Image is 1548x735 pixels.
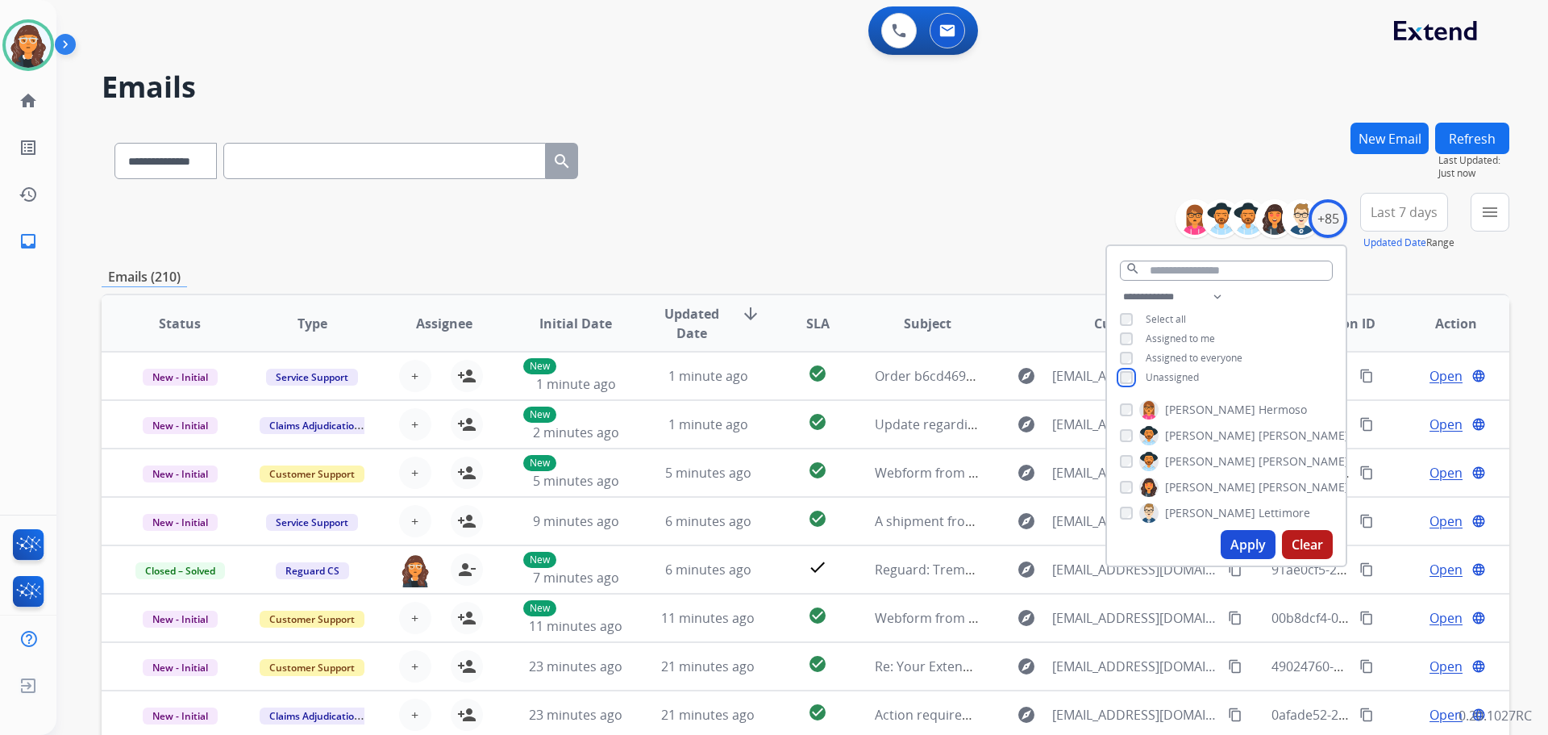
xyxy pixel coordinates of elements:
button: Updated Date [1363,236,1426,249]
span: Open [1429,657,1463,676]
button: + [399,650,431,683]
span: Lettimore [1259,505,1310,521]
span: Assigned to me [1146,332,1215,345]
button: + [399,408,431,441]
button: + [399,505,431,537]
button: + [399,360,431,392]
span: [PERSON_NAME] [1165,479,1255,495]
span: A shipment from order US66639 is about to ship! [875,512,1172,530]
span: Select all [1146,312,1186,326]
mat-icon: language [1471,659,1486,674]
span: Customer Support [260,466,364,482]
mat-icon: content_copy [1359,562,1374,577]
span: 2 minutes ago [533,424,619,441]
span: [EMAIL_ADDRESS][DOMAIN_NAME] [1052,560,1218,579]
mat-icon: content_copy [1359,417,1374,432]
span: Open [1429,512,1463,531]
mat-icon: explore [1017,657,1036,676]
span: [PERSON_NAME] [1165,402,1255,418]
mat-icon: language [1471,611,1486,625]
span: Last Updated: [1438,154,1509,167]
span: Open [1429,560,1463,579]
mat-icon: language [1471,417,1486,432]
span: Service Support [266,369,358,386]
span: [EMAIL_ADDRESS][DOMAIN_NAME] [1052,608,1218,628]
span: Closed – Solved [135,562,225,579]
span: 6 minutes ago [665,512,751,530]
img: avatar [6,23,51,68]
span: Service Support [266,514,358,531]
mat-icon: language [1471,466,1486,480]
span: Subject [904,314,951,333]
mat-icon: check_circle [808,364,827,383]
span: Assignee [416,314,472,333]
span: New - Initial [143,466,218,482]
span: Claims Adjudication [260,708,370,725]
span: [EMAIL_ADDRESS][DOMAIN_NAME] [1052,705,1218,725]
span: Range [1363,236,1454,249]
span: Type [298,314,327,333]
p: New [523,552,556,568]
span: Open [1429,705,1463,725]
mat-icon: person_add [457,463,476,482]
mat-icon: content_copy [1359,708,1374,722]
button: + [399,699,431,731]
mat-icon: person_add [457,415,476,434]
span: + [411,366,418,386]
button: Last 7 days [1360,193,1448,232]
mat-icon: content_copy [1359,369,1374,383]
mat-icon: explore [1017,463,1036,482]
span: [PERSON_NAME] [1259,453,1349,470]
th: Action [1377,295,1509,352]
span: Open [1429,366,1463,386]
mat-icon: explore [1017,560,1036,579]
mat-icon: check_circle [808,654,827,674]
mat-icon: check_circle [808,703,827,722]
span: Open [1429,608,1463,628]
span: Customer Support [260,659,364,676]
mat-icon: person_add [457,608,476,628]
span: 11 minutes ago [529,617,622,635]
mat-icon: person_remove [457,560,476,579]
span: Open [1429,415,1463,434]
span: [PERSON_NAME] [1165,453,1255,470]
span: 1 minute ago [668,416,748,433]
span: 00b8dcf4-0fff-4fde-8eb7-3093fd47d160 [1271,609,1505,627]
span: [EMAIL_ADDRESS][DOMAIN_NAME] [1052,657,1218,676]
span: Open [1429,463,1463,482]
p: New [523,407,556,423]
span: New - Initial [143,417,218,434]
mat-icon: history [19,185,38,204]
span: [EMAIL_ADDRESS][DOMAIN_NAME] [1052,415,1218,434]
span: + [411,512,418,531]
mat-icon: content_copy [1359,466,1374,480]
span: 21 minutes ago [661,658,755,675]
span: 21 minutes ago [661,706,755,724]
span: [EMAIL_ADDRESS][DOMAIN_NAME] [1052,366,1218,386]
span: 11 minutes ago [661,609,755,627]
span: [PERSON_NAME] [1259,479,1349,495]
button: + [399,457,431,489]
span: 1 minute ago [668,367,748,385]
button: Apply [1221,530,1275,559]
span: Last 7 days [1371,209,1438,215]
button: Clear [1282,530,1333,559]
span: New - Initial [143,369,218,386]
span: Unassigned [1146,370,1199,384]
mat-icon: check [808,558,827,577]
span: Action required: Extend claim approved for replacement [875,706,1217,724]
span: Hermoso [1259,402,1307,418]
mat-icon: person_add [457,657,476,676]
span: Updated Date [655,304,729,343]
span: [PERSON_NAME] [1165,428,1255,444]
span: 91ae0cf5-2605-4e2e-b6e3-24d678c24fed [1271,561,1514,578]
mat-icon: explore [1017,415,1036,434]
button: Refresh [1435,123,1509,154]
span: [EMAIL_ADDRESS][DOMAIN_NAME] [1052,463,1218,482]
mat-icon: language [1471,514,1486,528]
mat-icon: check_circle [808,606,827,625]
mat-icon: content_copy [1228,562,1242,577]
span: Customer Support [260,611,364,628]
mat-icon: menu [1480,203,1500,222]
span: Webform from [EMAIL_ADDRESS][DOMAIN_NAME] on [DATE] [875,609,1240,627]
